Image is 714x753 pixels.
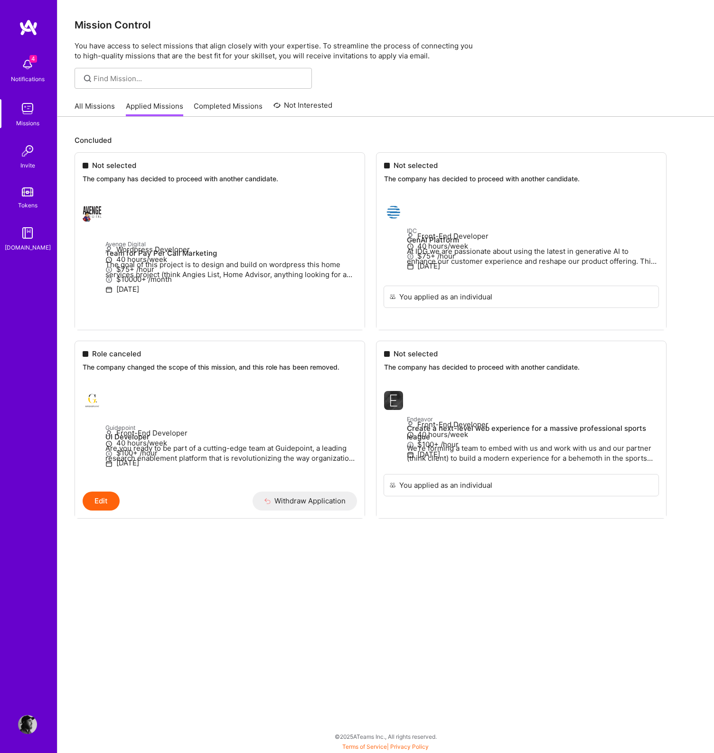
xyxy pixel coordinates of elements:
i: icon Calendar [105,460,113,467]
i: icon Applicant [105,430,113,437]
div: Missions [16,118,39,128]
i: icon Clock [105,440,113,447]
img: Guidepoint company logo [83,391,102,410]
a: Terms of Service [342,743,387,750]
img: teamwork [18,99,37,118]
div: Notifications [11,74,45,84]
p: You have access to select missions that align closely with your expertise. To streamline the proc... [75,41,697,61]
a: Not Interested [273,100,333,117]
p: [DATE] [105,458,357,468]
i: icon SearchGrey [82,73,93,84]
img: logo [19,19,38,36]
a: All Missions [75,101,115,117]
span: Role canceled [92,349,141,359]
p: The company changed the scope of this mission, and this role has been removed. [83,363,357,372]
a: Privacy Policy [390,743,429,750]
img: Invite [18,141,37,160]
img: guide book [18,223,37,242]
p: $100+ /hour [105,448,357,458]
h3: Mission Control [75,19,697,31]
img: bell [18,55,37,74]
img: tokens [22,187,33,196]
p: Concluded [75,135,697,145]
img: User Avatar [18,715,37,734]
a: Completed Missions [194,101,263,117]
div: Invite [20,160,35,170]
div: [DOMAIN_NAME] [5,242,51,252]
p: Front-End Developer [105,428,357,438]
i: icon MoneyGray [105,450,113,457]
input: Find Mission... [94,74,305,84]
button: Edit [83,492,120,511]
span: 4 [29,55,37,63]
span: | [342,743,429,750]
button: Withdraw Application [253,492,357,511]
p: 40 hours/week [105,438,357,448]
div: © 2025 ATeams Inc., All rights reserved. [57,725,714,748]
a: Applied Missions [126,101,183,117]
div: Tokens [18,200,38,210]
